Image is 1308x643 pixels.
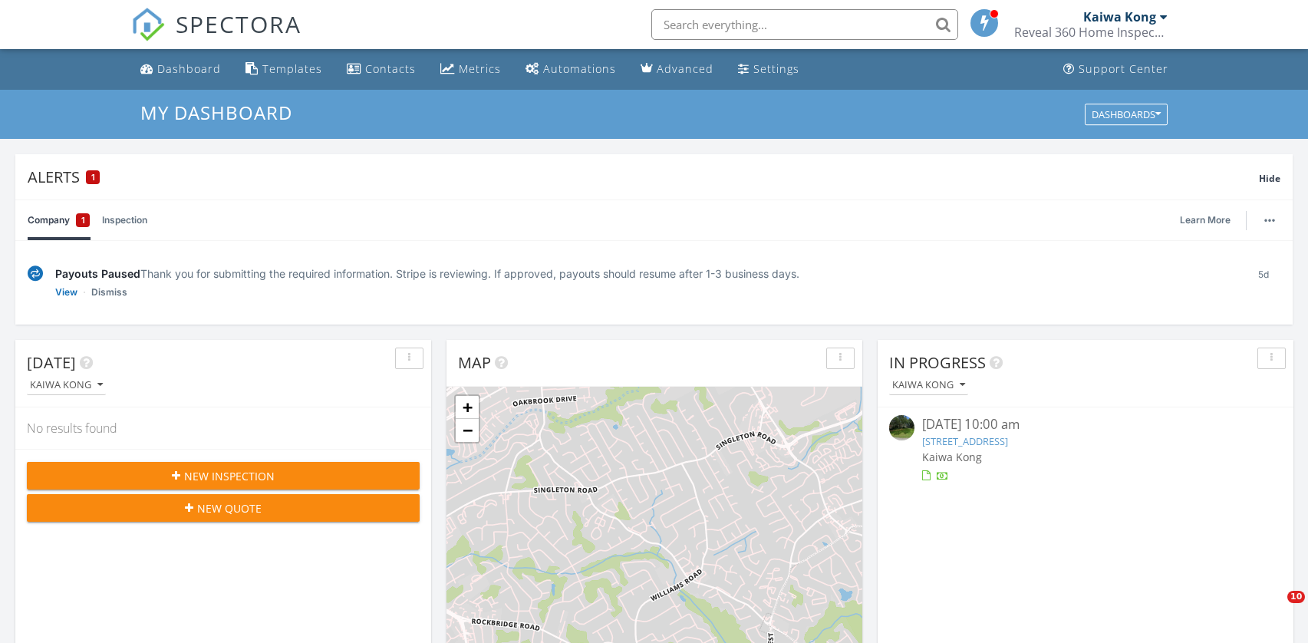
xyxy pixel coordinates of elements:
span: 1 [81,213,85,228]
span: 10 [1287,591,1305,603]
div: Templates [262,61,322,76]
button: Kaiwa Kong [27,375,106,396]
a: Company [28,200,90,240]
a: Learn More [1180,213,1240,228]
a: [STREET_ADDRESS] [922,434,1008,448]
a: Dismiss [91,285,127,300]
a: Inspection [102,200,147,240]
div: [DATE] 10:00 am [922,415,1250,434]
a: Support Center [1057,55,1175,84]
a: SPECTORA [131,21,301,53]
div: Dashboard [157,61,221,76]
span: New Inspection [184,468,275,484]
div: Dashboards [1092,109,1161,120]
div: Support Center [1079,61,1168,76]
a: Templates [239,55,328,84]
span: [DATE] [27,352,76,373]
div: Automations [543,61,616,76]
span: My Dashboard [140,100,292,125]
span: 1 [91,172,95,183]
button: New Quote [27,494,420,522]
a: Contacts [341,55,422,84]
span: SPECTORA [176,8,301,40]
span: Map [458,352,491,373]
div: Kaiwa Kong [892,380,965,391]
div: Contacts [365,61,416,76]
span: Kaiwa Kong [922,450,982,464]
a: Settings [732,55,806,84]
a: Automations (Basic) [519,55,622,84]
a: Dashboard [134,55,227,84]
span: In Progress [889,352,986,373]
a: Zoom in [456,396,479,419]
img: The Best Home Inspection Software - Spectora [131,8,165,41]
div: Thank you for submitting the required information. Stripe is reviewing. If approved, payouts shou... [55,265,1234,282]
button: New Inspection [27,462,420,490]
div: No results found [15,407,431,449]
input: Search everything... [651,9,958,40]
div: 5d [1246,265,1280,300]
span: New Quote [197,500,262,516]
div: Kaiwa Kong [30,380,103,391]
div: Kaiwa Kong [1083,9,1156,25]
span: Payouts Paused [55,267,140,280]
span: Hide [1259,172,1280,185]
div: Alerts [28,167,1259,187]
a: Zoom out [456,419,479,442]
img: streetview [889,415,914,440]
a: [DATE] 10:00 am [STREET_ADDRESS] Kaiwa Kong [889,415,1282,483]
button: Kaiwa Kong [889,375,968,396]
div: Metrics [459,61,501,76]
div: Settings [753,61,799,76]
a: Advanced [634,55,720,84]
button: Dashboards [1085,104,1168,125]
iframe: Intercom live chat [1256,591,1293,628]
a: View [55,285,77,300]
img: ellipsis-632cfdd7c38ec3a7d453.svg [1264,219,1275,222]
div: Advanced [657,61,713,76]
div: Reveal 360 Home Inspection [1014,25,1168,40]
img: under-review-2fe708636b114a7f4b8d.svg [28,265,43,282]
a: Metrics [434,55,507,84]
